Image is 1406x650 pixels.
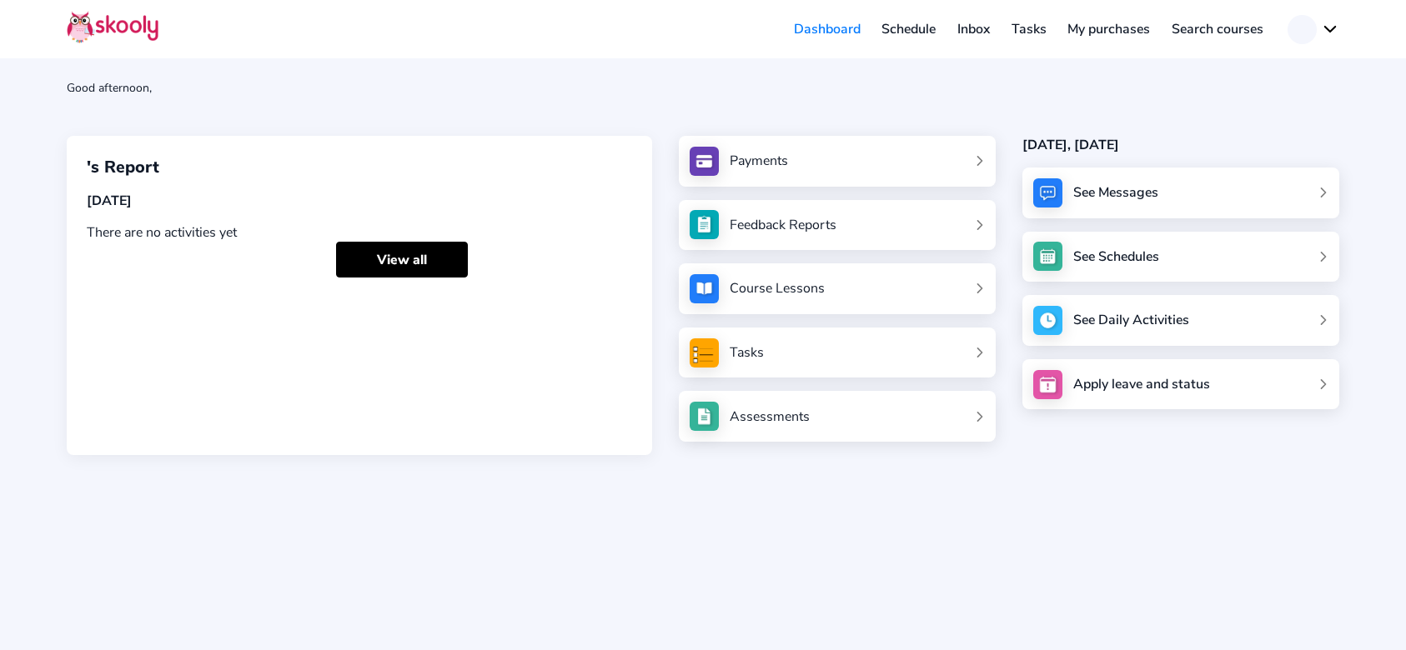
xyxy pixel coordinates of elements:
a: My purchases [1057,16,1161,42]
a: Course Lessons [690,274,985,303]
div: Payments [730,152,788,170]
a: Tasks [1001,16,1057,42]
div: See Schedules [1073,247,1159,266]
img: apply_leave.jpg [1033,370,1062,399]
div: Good afternoon, [67,80,1339,96]
a: Schedule [871,16,947,42]
img: courses.jpg [690,274,719,303]
a: View all [336,242,468,277]
div: See Messages [1073,183,1158,202]
div: Tasks [730,343,764,362]
a: Tasks [690,338,985,367]
div: Course Lessons [730,279,825,297]
div: [DATE] [87,192,632,210]
div: Assessments [730,407,810,426]
img: activity.jpg [1033,306,1062,335]
div: See Daily Activities [1073,311,1189,329]
a: Apply leave and status [1022,359,1339,410]
img: Skooly [67,11,158,43]
a: See Schedules [1022,232,1339,282]
div: Feedback Reports [730,216,836,234]
a: Dashboard [783,16,871,42]
img: assessments.jpg [690,402,719,431]
a: Inbox [947,16,1001,42]
img: tasksForMpWeb.png [690,338,719,367]
div: Apply leave and status [1073,375,1210,393]
img: schedule.jpg [1033,242,1062,271]
button: chevron down outline [1288,15,1339,44]
div: There are no activities yet [87,223,632,242]
a: Feedback Reports [690,210,985,239]
a: Assessments [690,402,985,431]
img: payments.jpg [690,147,719,176]
a: Search courses [1161,16,1274,42]
span: 's Report [87,156,159,178]
div: [DATE], [DATE] [1022,136,1339,154]
a: Payments [690,147,985,176]
img: see_atten.jpg [690,210,719,239]
a: See Daily Activities [1022,295,1339,346]
img: messages.jpg [1033,178,1062,207]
